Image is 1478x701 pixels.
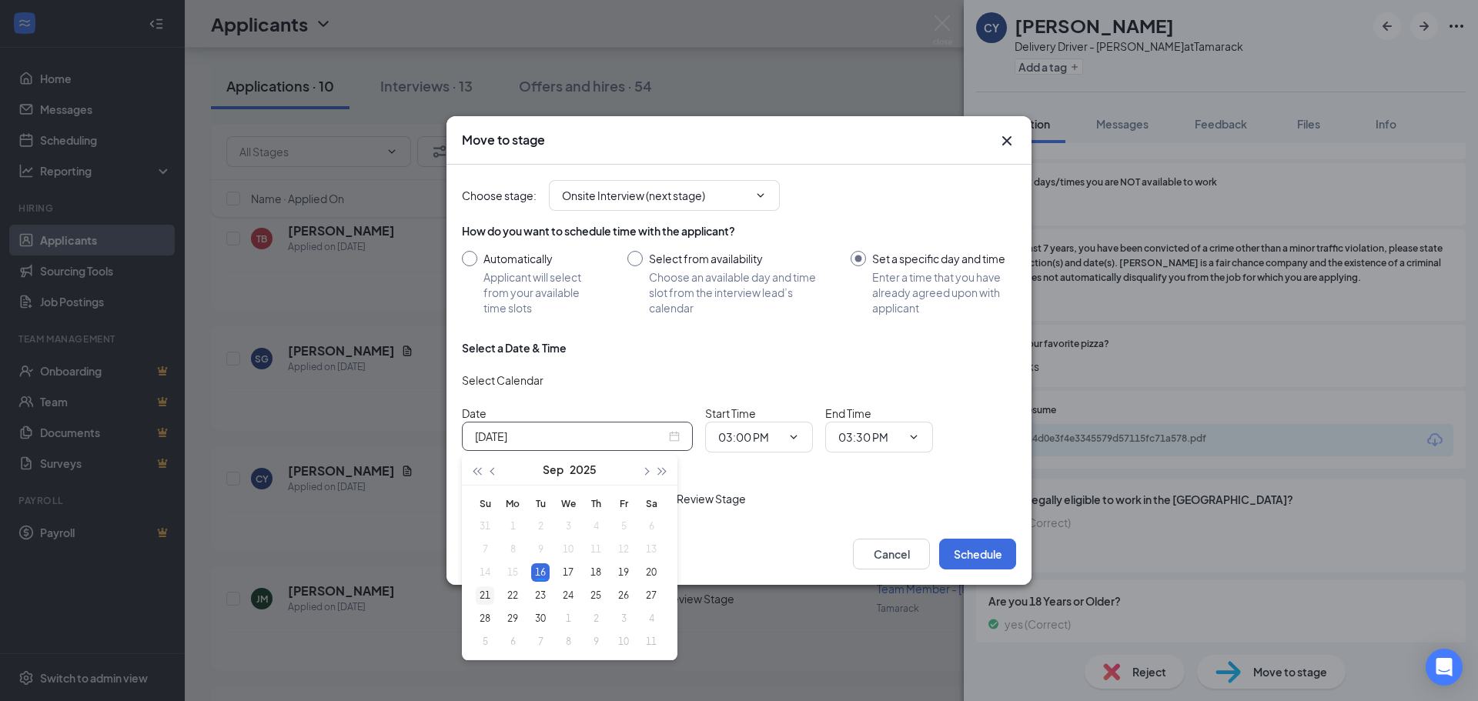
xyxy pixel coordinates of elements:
div: 20 [642,563,660,582]
svg: ChevronDown [787,431,800,443]
button: Cancel [853,539,930,569]
svg: Cross [998,132,1016,150]
div: 23 [531,586,550,605]
div: 6 [503,633,522,651]
div: 16 [531,563,550,582]
button: Sep [543,454,563,485]
td: 2025-10-09 [582,630,610,653]
div: 10 [614,633,633,651]
td: 2025-09-22 [499,584,527,607]
td: 2025-09-16 [527,561,554,584]
th: Sa [637,492,665,515]
td: 2025-10-04 [637,607,665,630]
td: 2025-09-29 [499,607,527,630]
div: 2 [587,609,605,628]
th: We [554,492,582,515]
div: 28 [476,609,494,628]
td: 2025-09-28 [471,607,499,630]
div: 11 [642,633,660,651]
td: 2025-09-18 [582,561,610,584]
div: 25 [587,586,605,605]
th: Tu [527,492,554,515]
td: 2025-09-25 [582,584,610,607]
span: Start Time [705,406,756,420]
td: 2025-10-05 [471,630,499,653]
th: Su [471,492,499,515]
div: 17 [559,563,577,582]
div: 9 [587,633,605,651]
button: Close [998,132,1016,150]
td: 2025-10-07 [527,630,554,653]
div: 30 [531,609,550,628]
th: Fr [610,492,637,515]
button: Schedule [939,539,1016,569]
td: 2025-09-27 [637,584,665,607]
th: Th [582,492,610,515]
svg: ChevronDown [754,189,767,202]
div: 7 [531,633,550,651]
div: 26 [614,586,633,605]
input: Sep 16, 2025 [475,428,666,445]
td: 2025-09-20 [637,561,665,584]
span: End Time [825,406,871,420]
div: 22 [503,586,522,605]
input: Start time [718,429,781,446]
button: 2025 [570,454,597,485]
span: Choose stage : [462,187,537,204]
div: 19 [614,563,633,582]
td: 2025-10-11 [637,630,665,653]
div: How do you want to schedule time with the applicant? [462,223,1016,239]
div: 21 [476,586,494,605]
div: 5 [476,633,494,651]
td: 2025-09-26 [610,584,637,607]
div: Select a Date & Time [462,340,567,356]
input: End time [838,429,901,446]
td: 2025-10-08 [554,630,582,653]
td: 2025-09-21 [471,584,499,607]
div: 1 [559,609,577,628]
td: 2025-10-01 [554,607,582,630]
td: 2025-10-10 [610,630,637,653]
td: 2025-09-19 [610,561,637,584]
td: 2025-10-02 [582,607,610,630]
span: Select Calendar [462,373,543,387]
th: Mo [499,492,527,515]
h3: Move to stage [462,132,545,149]
div: 27 [642,586,660,605]
td: 2025-09-24 [554,584,582,607]
td: 2025-10-03 [610,607,637,630]
div: 3 [614,609,633,628]
td: 2025-10-06 [499,630,527,653]
td: 2025-09-23 [527,584,554,607]
div: 24 [559,586,577,605]
td: 2025-09-17 [554,561,582,584]
div: Open Intercom Messenger [1426,649,1463,686]
td: 2025-09-30 [527,607,554,630]
span: Date [462,406,487,420]
div: 4 [642,609,660,628]
svg: ChevronDown [908,431,920,443]
div: 29 [503,609,522,628]
div: 8 [559,633,577,651]
div: 18 [587,563,605,582]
